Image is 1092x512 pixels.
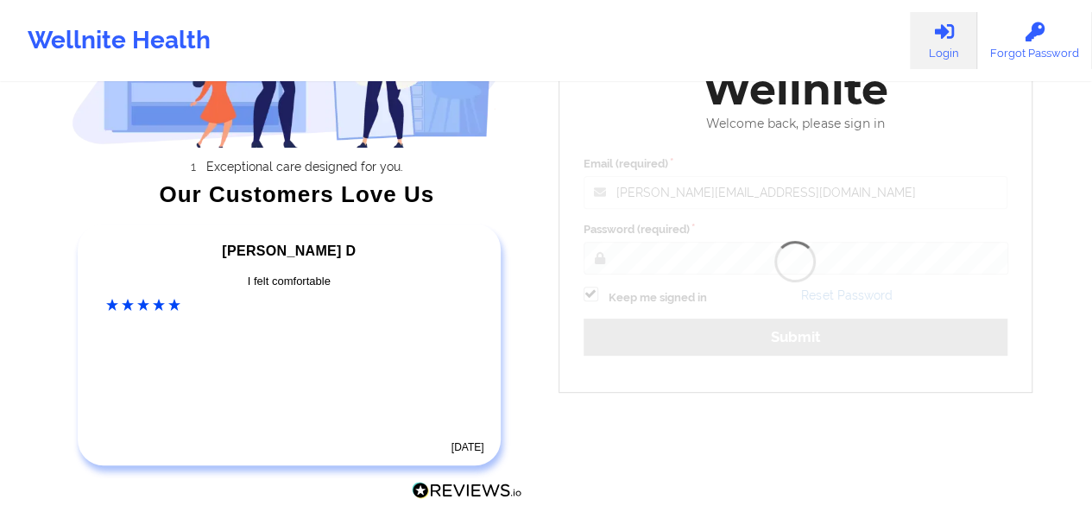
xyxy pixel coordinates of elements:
[910,12,977,69] a: Login
[571,117,1020,131] div: Welcome back, please sign in
[87,160,522,174] li: Exceptional care designed for you.
[72,186,522,203] div: Our Customers Love Us
[412,482,522,500] img: Reviews.io Logo
[451,441,484,453] time: [DATE]
[977,12,1092,69] a: Forgot Password
[106,273,472,290] div: I felt comfortable
[222,243,356,258] span: [PERSON_NAME] D
[412,482,522,504] a: Reviews.io Logo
